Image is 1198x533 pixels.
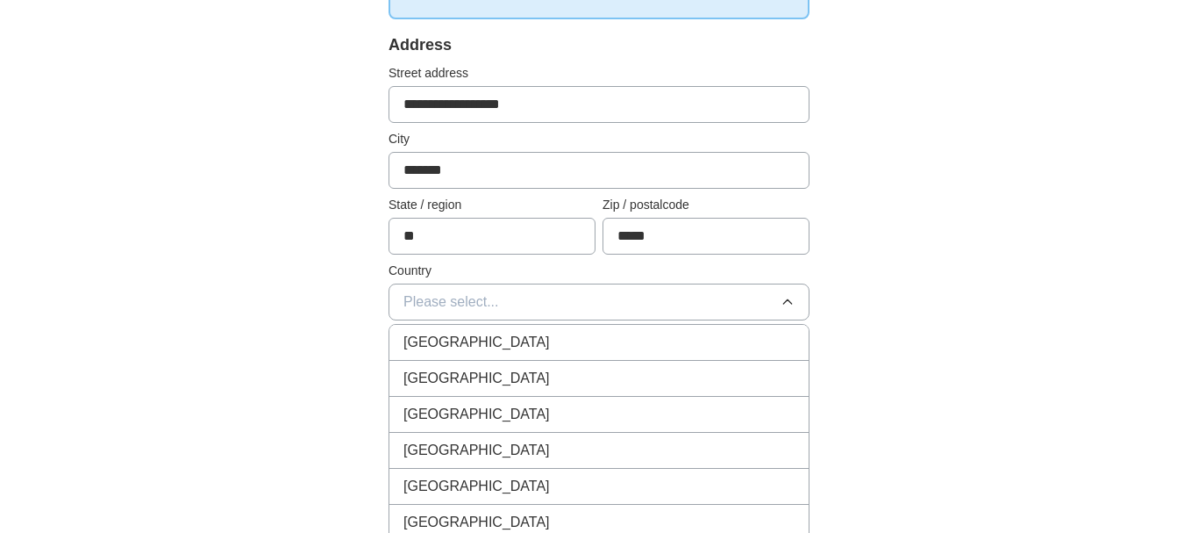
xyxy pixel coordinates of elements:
button: Please select... [389,284,809,321]
label: Country [389,262,809,280]
label: Zip / postalcode [603,196,809,214]
span: Please select... [403,292,499,313]
span: [GEOGRAPHIC_DATA] [403,512,550,533]
span: [GEOGRAPHIC_DATA] [403,332,550,353]
label: State / region [389,196,595,214]
span: [GEOGRAPHIC_DATA] [403,404,550,425]
label: Street address [389,64,809,83]
span: [GEOGRAPHIC_DATA] [403,476,550,497]
label: City [389,130,809,148]
span: [GEOGRAPHIC_DATA] [403,440,550,461]
div: Address [389,33,809,57]
span: [GEOGRAPHIC_DATA] [403,368,550,389]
